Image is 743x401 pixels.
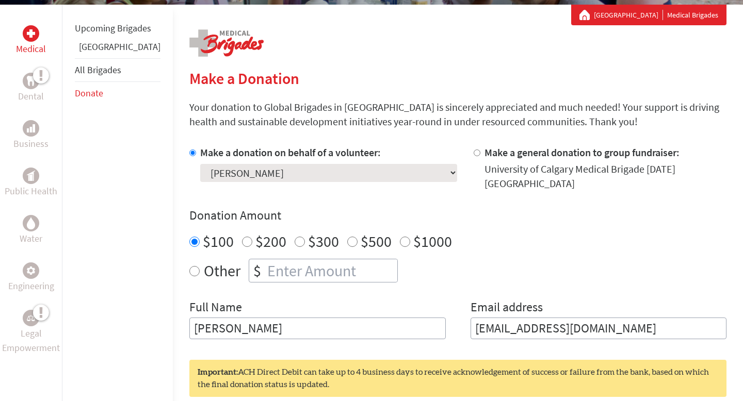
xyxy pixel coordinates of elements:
a: Public HealthPublic Health [5,168,57,198]
label: $300 [308,231,339,251]
li: Donate [75,82,160,105]
img: Public Health [27,171,35,181]
label: $500 [361,231,392,251]
div: University of Calgary Medical Brigade [DATE] [GEOGRAPHIC_DATA] [484,162,726,191]
img: Medical [27,29,35,38]
div: Water [23,215,39,231]
img: Engineering [27,266,35,275]
label: Other [204,259,240,282]
input: Your Email [471,318,727,339]
img: Legal Empowerment [27,315,35,321]
div: Medical [23,25,39,42]
div: Engineering [23,262,39,279]
img: Business [27,124,35,132]
div: $ [249,259,265,282]
img: Water [27,217,35,229]
a: MedicalMedical [16,25,46,56]
p: Medical [16,42,46,56]
h2: Make a Donation [189,69,726,88]
p: Business [13,137,49,151]
a: All Brigades [75,64,121,76]
a: [GEOGRAPHIC_DATA] [79,41,160,53]
a: [GEOGRAPHIC_DATA] [594,10,663,20]
p: Legal Empowerment [2,326,60,355]
div: Legal Empowerment [23,310,39,326]
div: ACH Direct Debit can take up to 4 business days to receive acknowledgement of success or failure ... [189,360,726,397]
label: Make a donation on behalf of a volunteer: [200,146,381,159]
p: Dental [18,89,44,104]
label: $100 [203,231,234,251]
h4: Donation Amount [189,207,726,224]
div: Medical Brigades [579,10,718,20]
a: Donate [75,87,103,99]
a: DentalDental [18,73,44,104]
strong: Important: [198,368,238,376]
p: Public Health [5,184,57,198]
input: Enter Full Name [189,318,446,339]
a: Upcoming Brigades [75,22,151,34]
a: EngineeringEngineering [8,262,54,293]
a: WaterWater [20,215,42,246]
label: Make a general donation to group fundraiser: [484,146,680,159]
p: Engineering [8,279,54,293]
label: $1000 [413,231,452,251]
a: BusinessBusiness [13,120,49,151]
li: All Brigades [75,58,160,82]
div: Dental [23,73,39,89]
li: Upcoming Brigades [75,17,160,40]
input: Enter Amount [265,259,397,282]
p: Your donation to Global Brigades in [GEOGRAPHIC_DATA] is sincerely appreciated and much needed! Y... [189,100,726,129]
li: Panama [75,40,160,58]
a: Legal EmpowermentLegal Empowerment [2,310,60,355]
label: Full Name [189,299,242,318]
label: Email address [471,299,543,318]
img: Dental [27,76,35,86]
label: $200 [255,231,286,251]
div: Public Health [23,168,39,184]
div: Business [23,120,39,137]
p: Water [20,231,42,246]
img: logo-medical.png [189,29,264,57]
